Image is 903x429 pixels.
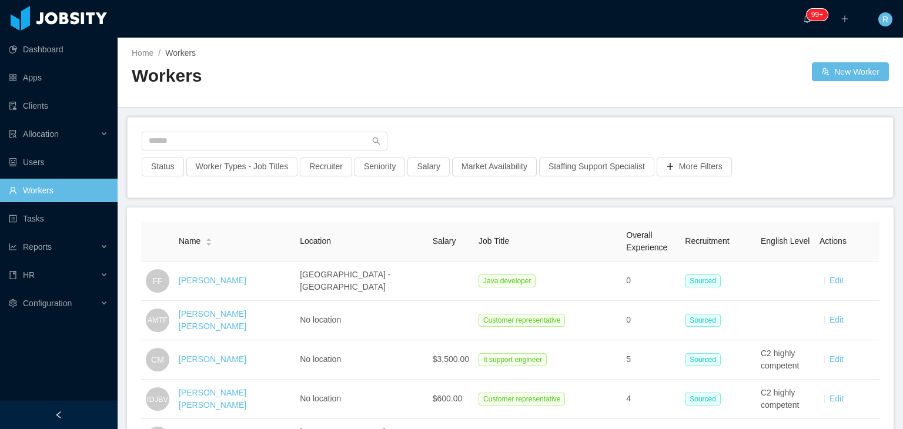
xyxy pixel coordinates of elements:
[433,236,456,246] span: Salary
[685,236,729,246] span: Recruitment
[179,276,246,285] a: [PERSON_NAME]
[179,388,246,410] a: [PERSON_NAME] [PERSON_NAME]
[407,157,450,176] button: Salary
[761,236,810,246] span: English Level
[300,157,352,176] button: Recruiter
[830,315,844,324] a: Edit
[539,157,654,176] button: Staffing Support Specialist
[9,150,108,174] a: icon: robotUsers
[132,64,510,88] h2: Workers
[147,388,168,410] span: IDJBV
[830,354,844,364] a: Edit
[9,179,108,202] a: icon: userWorkers
[685,354,725,364] a: Sourced
[479,274,536,287] span: Java developer
[23,299,72,308] span: Configuration
[206,241,212,244] i: icon: caret-down
[9,38,108,61] a: icon: pie-chartDashboard
[756,340,815,380] td: C2 highly competent
[756,380,815,419] td: C2 highly competent
[803,15,811,23] i: icon: bell
[295,262,428,301] td: [GEOGRAPHIC_DATA] - [GEOGRAPHIC_DATA]
[179,235,200,247] span: Name
[830,394,844,403] a: Edit
[685,274,721,287] span: Sourced
[295,301,428,340] td: No location
[9,271,17,279] i: icon: book
[685,314,721,327] span: Sourced
[685,393,721,405] span: Sourced
[354,157,405,176] button: Seniority
[132,48,153,58] a: Home
[205,236,212,244] div: Sort
[186,157,297,176] button: Worker Types - Job Titles
[452,157,537,176] button: Market Availability
[479,314,565,327] span: Customer representative
[685,276,725,285] a: Sourced
[295,340,428,380] td: No location
[433,354,469,364] span: $3,500.00
[820,236,847,246] span: Actions
[295,380,428,419] td: No location
[148,310,168,331] span: AMTF
[685,394,725,403] a: Sourced
[841,15,849,23] i: icon: plus
[9,243,17,251] i: icon: line-chart
[812,62,889,81] button: icon: usergroup-addNew Worker
[23,242,52,252] span: Reports
[151,348,164,371] span: CM
[621,262,680,301] td: 0
[621,380,680,419] td: 4
[23,129,59,139] span: Allocation
[142,157,184,176] button: Status
[23,270,35,280] span: HR
[9,130,17,138] i: icon: solution
[165,48,196,58] span: Workers
[830,276,844,285] a: Edit
[621,301,680,340] td: 0
[206,237,212,240] i: icon: caret-up
[479,353,547,366] span: It support engineer
[807,9,828,21] sup: 218
[685,315,725,324] a: Sourced
[372,137,380,145] i: icon: search
[9,94,108,118] a: icon: auditClients
[179,309,246,331] a: [PERSON_NAME] [PERSON_NAME]
[9,66,108,89] a: icon: appstoreApps
[9,299,17,307] i: icon: setting
[882,12,888,26] span: R
[657,157,732,176] button: icon: plusMore Filters
[621,340,680,380] td: 5
[300,236,331,246] span: Location
[179,354,246,364] a: [PERSON_NAME]
[685,353,721,366] span: Sourced
[9,207,108,230] a: icon: profileTasks
[479,393,565,405] span: Customer representative
[152,269,162,293] span: FF
[158,48,160,58] span: /
[626,230,667,252] span: Overall Experience
[479,236,509,246] span: Job Title
[433,394,463,403] span: $600.00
